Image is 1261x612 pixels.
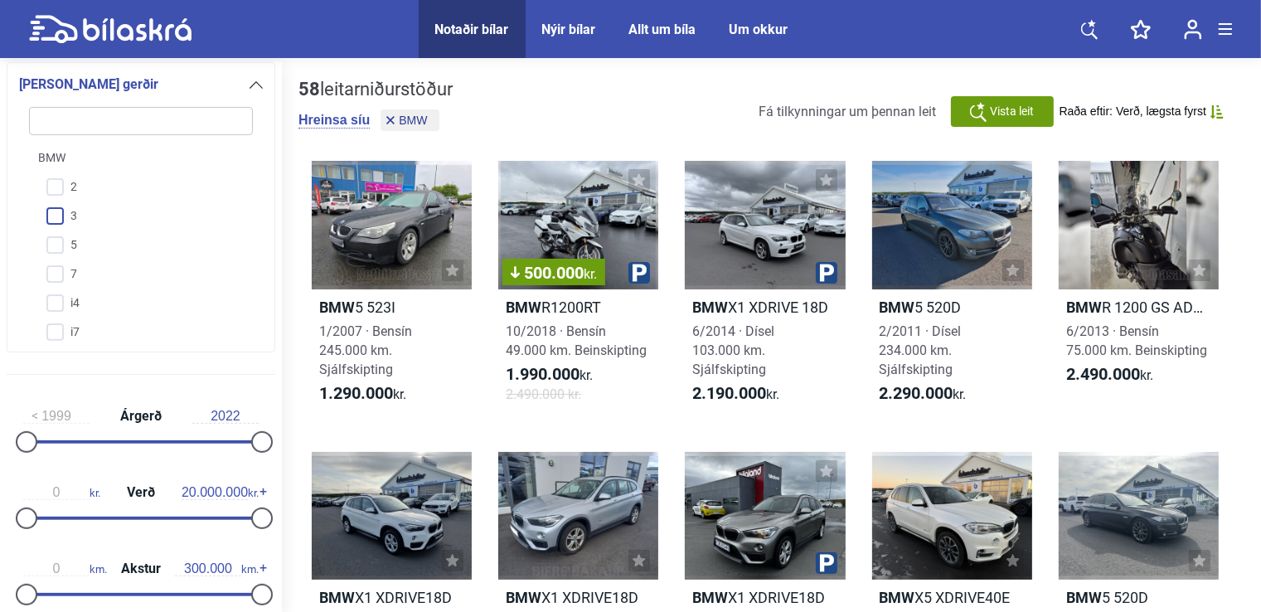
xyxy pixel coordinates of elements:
b: BMW [506,589,541,606]
b: 2.290.000 [880,383,953,403]
span: Verð [123,486,159,499]
b: 58 [298,79,320,100]
b: BMW [506,299,541,316]
button: Hreinsa síu [298,112,370,129]
span: BMW [399,114,427,126]
img: parking.png [628,262,650,284]
b: BMW [1066,299,1102,316]
span: kr. [692,384,779,404]
span: Fá tilkynningar um þennan leit [759,104,937,119]
a: Nýir bílar [542,22,596,37]
a: BMW5 520D2/2011 · Dísel234.000 km. Sjálfskipting2.290.000kr. [872,161,1032,419]
a: BMWX1 XDRIVE 18D6/2014 · Dísel103.000 km. Sjálfskipting2.190.000kr. [685,161,845,419]
b: 1.290.000 [319,383,393,403]
b: BMW [880,589,915,606]
img: user-login.svg [1184,19,1202,40]
h2: X1 XDRIVE18D [498,588,658,607]
span: 500.000 [511,265,597,281]
button: Raða eftir: Verð, lægsta fyrst [1060,104,1224,119]
span: Árgerð [116,410,166,423]
a: 500.000kr.BMWR1200RT10/2018 · Bensín49.000 km. Beinskipting1.990.000kr.2.490.000 kr. [498,161,658,419]
a: BMW5 523I1/2007 · Bensín245.000 km. Sjálfskipting1.290.000kr. [312,161,472,419]
b: BMW [1066,589,1102,606]
h2: X1 XDRIVE18D [312,588,472,607]
b: BMW [692,589,728,606]
span: 6/2013 · Bensín 75.000 km. Beinskipting [1066,323,1207,358]
span: 2/2011 · Dísel 234.000 km. Sjálfskipting [880,323,962,377]
span: kr. [584,266,597,282]
span: kr. [182,485,259,500]
span: Vista leit [990,103,1034,120]
h2: 5 520D [872,298,1032,317]
a: BMWR 1200 GS ADVENTURE6/2013 · Bensín75.000 km. Beinskipting2.490.000kr. [1059,161,1219,419]
h2: X1 XDRIVE 18D [685,298,845,317]
h2: 5 520D [1059,588,1219,607]
span: Akstur [117,562,165,576]
span: 10/2018 · Bensín 49.000 km. Beinskipting [506,323,647,358]
h2: 5 523I [312,298,472,317]
span: kr. [23,485,100,500]
span: kr. [319,384,406,404]
span: km. [175,561,259,576]
span: kr. [506,365,593,385]
span: BMW [38,149,65,167]
b: 1.990.000 [506,364,580,384]
span: 6/2014 · Dísel 103.000 km. Sjálfskipting [692,323,774,377]
span: 1/2007 · Bensín 245.000 km. Sjálfskipting [319,323,412,377]
h2: X1 XDRIVE18D [685,588,845,607]
b: BMW [692,299,728,316]
span: kr. [880,384,967,404]
a: Um okkur [730,22,788,37]
img: parking.png [816,262,837,284]
h2: R1200RT [498,298,658,317]
span: km. [23,561,107,576]
h2: R 1200 GS ADVENTURE [1059,298,1219,317]
span: [PERSON_NAME] gerðir [19,73,158,96]
span: 2.490.000 kr. [506,385,581,404]
span: Raða eftir: Verð, lægsta fyrst [1060,104,1206,119]
img: parking.png [816,552,837,574]
div: leitarniðurstöður [298,79,453,100]
a: Notaðir bílar [435,22,509,37]
b: BMW [319,299,355,316]
b: BMW [880,299,915,316]
b: 2.190.000 [692,383,766,403]
a: Allt um bíla [629,22,696,37]
button: BMW [381,109,439,131]
h2: X5 XDRIVE40E [872,588,1032,607]
b: 2.490.000 [1066,364,1140,384]
span: kr. [1066,365,1153,385]
b: BMW [319,589,355,606]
